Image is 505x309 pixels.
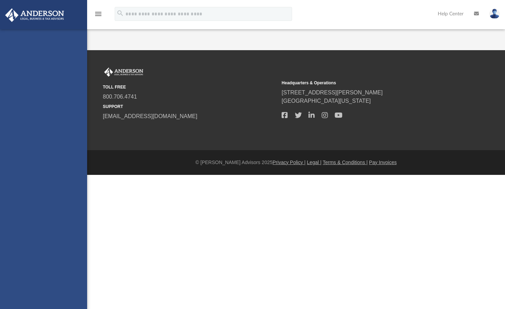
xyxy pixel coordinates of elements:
a: menu [94,13,102,18]
small: TOLL FREE [103,84,277,90]
img: User Pic [489,9,500,19]
a: Pay Invoices [369,160,397,165]
i: search [116,9,124,17]
small: Headquarters & Operations [282,80,456,86]
a: [EMAIL_ADDRESS][DOMAIN_NAME] [103,113,197,119]
img: Anderson Advisors Platinum Portal [3,8,66,22]
img: Anderson Advisors Platinum Portal [103,68,145,77]
a: [GEOGRAPHIC_DATA][US_STATE] [282,98,371,104]
a: Legal | [307,160,322,165]
div: © [PERSON_NAME] Advisors 2025 [87,159,505,166]
i: menu [94,10,102,18]
small: SUPPORT [103,103,277,110]
a: 800.706.4741 [103,94,137,100]
a: Privacy Policy | [273,160,306,165]
a: Terms & Conditions | [323,160,368,165]
a: [STREET_ADDRESS][PERSON_NAME] [282,90,383,95]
